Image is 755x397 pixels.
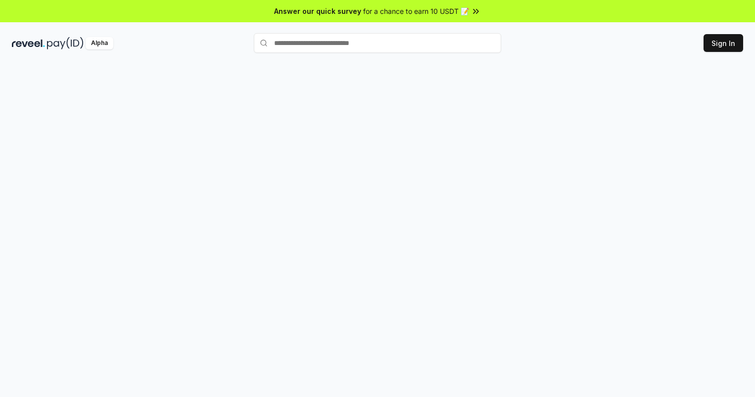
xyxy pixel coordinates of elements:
img: reveel_dark [12,37,45,49]
span: for a chance to earn 10 USDT 📝 [363,6,469,16]
img: pay_id [47,37,84,49]
div: Alpha [86,37,113,49]
span: Answer our quick survey [274,6,361,16]
button: Sign In [704,34,743,52]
